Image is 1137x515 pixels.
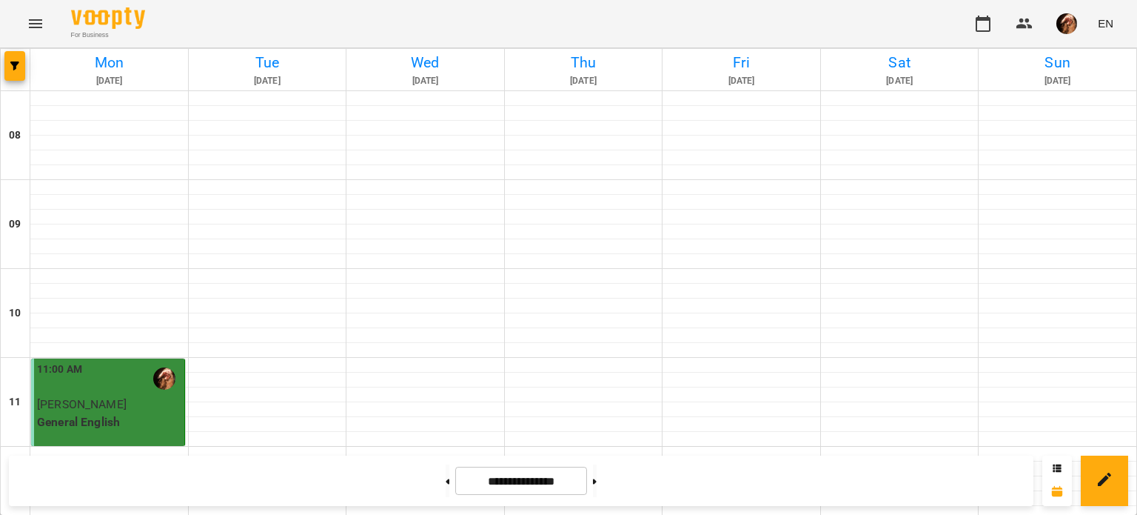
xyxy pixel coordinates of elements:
h6: [DATE] [349,74,502,88]
h6: 10 [9,305,21,322]
h6: Sun [981,51,1134,74]
h6: Sat [823,51,976,74]
h6: Tue [191,51,344,74]
img: Voopty Logo [71,7,145,29]
h6: Thu [507,51,660,74]
h6: Fri [665,51,818,74]
span: [PERSON_NAME] [37,397,127,411]
span: EN [1098,16,1113,31]
img: c8e0f8f11f5ebb5948ff4c20ade7ab01.jpg [1056,13,1077,34]
h6: 08 [9,127,21,144]
h6: Mon [33,51,186,74]
p: General English [37,413,181,431]
label: 11:00 AM [37,362,82,378]
h6: [DATE] [665,74,818,88]
span: For Business [71,30,145,40]
h6: 11 [9,394,21,411]
button: Menu [18,6,53,41]
h6: [DATE] [823,74,976,88]
button: EN [1092,10,1119,37]
img: Іванків Владислава [153,368,175,390]
h6: 09 [9,216,21,233]
h6: [DATE] [33,74,186,88]
h6: [DATE] [191,74,344,88]
h6: [DATE] [507,74,660,88]
h6: Wed [349,51,502,74]
h6: [DATE] [981,74,1134,88]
